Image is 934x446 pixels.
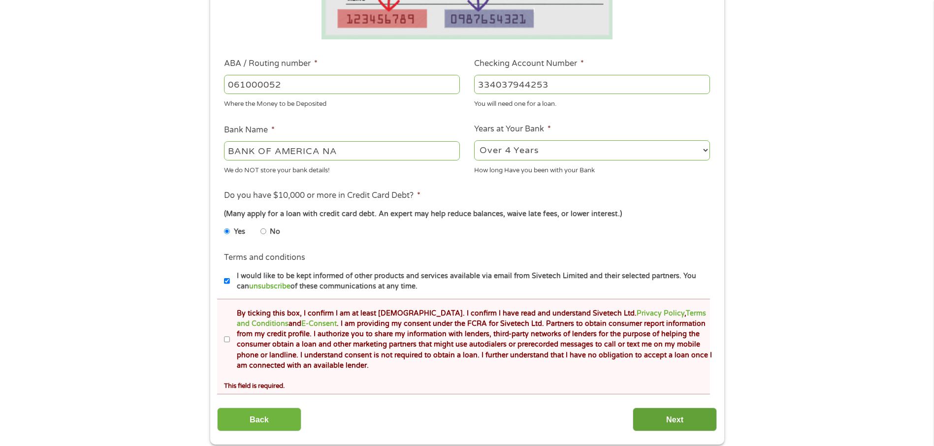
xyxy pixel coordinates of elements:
label: ABA / Routing number [224,59,318,69]
label: Do you have $10,000 or more in Credit Card Debt? [224,191,420,201]
label: Yes [234,226,245,237]
div: Where the Money to be Deposited [224,96,460,109]
label: I would like to be kept informed of other products and services available via email from Sivetech... [230,271,713,292]
label: Terms and conditions [224,253,305,263]
a: Terms and Conditions [237,309,706,328]
input: 263177916 [224,75,460,94]
label: Years at Your Bank [474,124,551,134]
div: We do NOT store your bank details! [224,162,460,175]
a: unsubscribe [249,282,290,290]
label: Bank Name [224,125,275,135]
div: You will need one for a loan. [474,96,710,109]
div: How long Have you been with your Bank [474,162,710,175]
div: This field is required. [224,378,709,391]
input: Next [633,408,717,432]
input: Back [217,408,301,432]
label: No [270,226,280,237]
div: (Many apply for a loan with credit card debt. An expert may help reduce balances, waive late fees... [224,209,709,220]
label: By ticking this box, I confirm I am at least [DEMOGRAPHIC_DATA]. I confirm I have read and unders... [230,308,713,371]
input: 345634636 [474,75,710,94]
a: E-Consent [301,319,337,328]
a: Privacy Policy [637,309,684,318]
label: Checking Account Number [474,59,584,69]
